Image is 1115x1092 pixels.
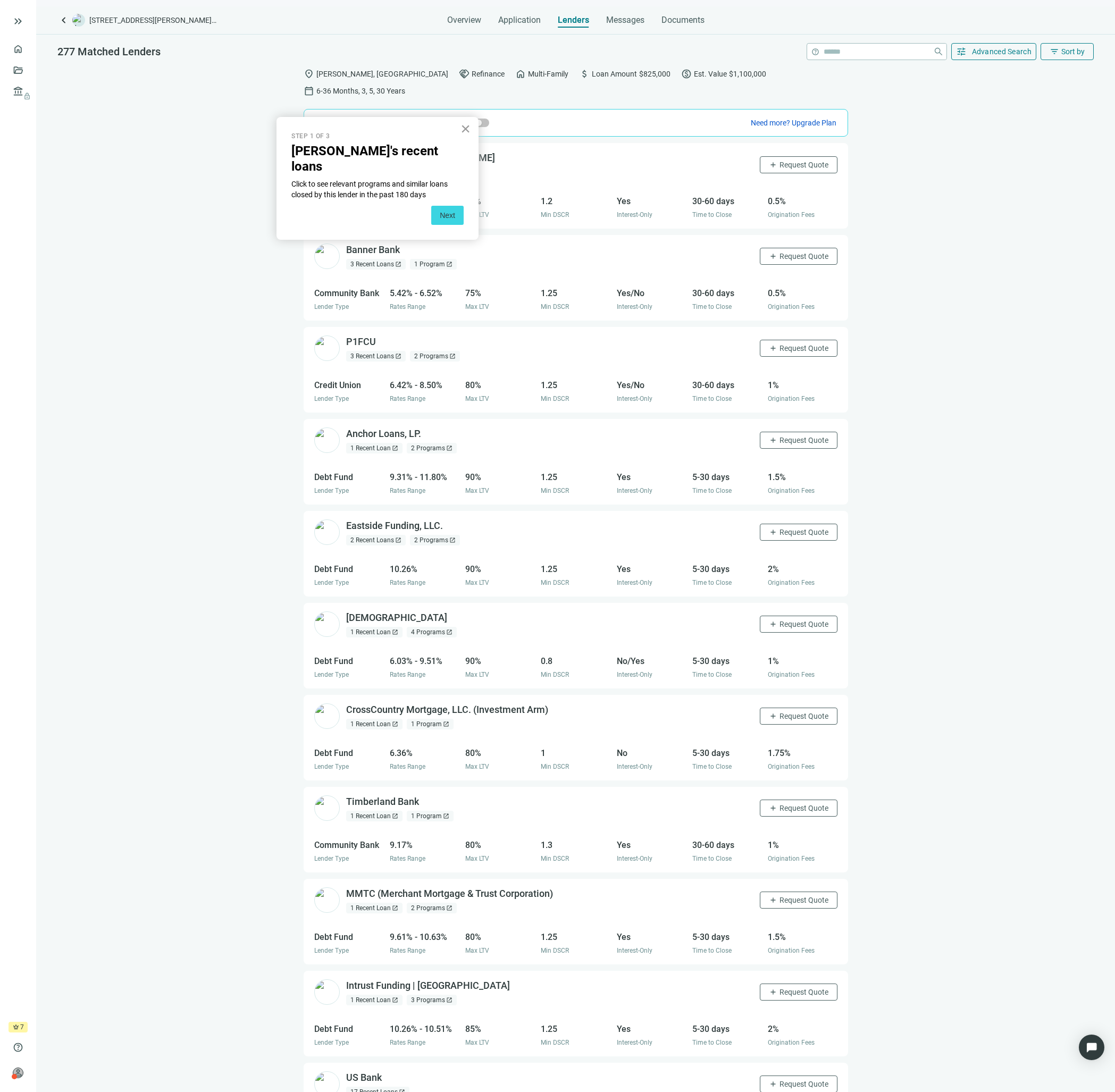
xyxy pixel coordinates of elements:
[768,579,815,586] span: Origination Fees
[768,1039,815,1046] span: Origination Fees
[692,195,761,208] div: 30-60 days
[314,471,383,484] div: Debt Fund
[769,804,777,812] span: add
[446,997,452,1003] span: open_in_new
[768,763,815,770] span: Origination Fees
[541,671,569,678] span: Min DSCR
[346,903,403,913] div: 1 Recent Loan
[1050,47,1059,56] span: filter_list
[541,195,610,208] div: 1.2
[465,930,534,944] div: 80%
[558,15,589,26] span: Lenders
[692,1039,732,1046] span: Time to Close
[390,287,459,300] div: 5.42% - 6.52%
[972,47,1032,56] span: Advanced Search
[314,654,383,668] div: Debt Fund
[460,120,471,137] button: Close
[346,795,419,809] div: Timberland Bank
[314,930,383,944] div: Debt Fund
[1079,1035,1104,1060] div: Open Intercom Messenger
[692,211,732,219] span: Time to Close
[57,14,70,27] span: keyboard_arrow_left
[692,746,761,760] div: 5-30 days
[346,427,421,441] div: Anchor Loans, LP.
[768,746,837,760] div: 1.75%
[314,1039,349,1046] span: Lender Type
[392,721,398,727] span: open_in_new
[617,930,686,944] div: Yes
[390,562,459,576] div: 10.26%
[465,287,534,300] div: 75%
[314,855,349,862] span: Lender Type
[617,211,652,219] span: Interest-Only
[346,887,553,901] div: MMTC (Merchant Mortgage & Trust Corporation)
[346,519,443,533] div: Eastside Funding, LLC.
[446,905,452,911] span: open_in_new
[446,445,452,451] span: open_in_new
[617,471,686,484] div: Yes
[541,211,569,219] span: Min DSCR
[346,535,406,545] div: 2 Recent Loans
[541,1022,610,1036] div: 1.25
[410,351,460,362] div: 2 Programs
[769,528,777,536] span: add
[407,443,457,453] div: 2 Programs
[390,487,425,494] span: Rates Range
[392,629,398,635] span: open_in_new
[617,947,652,954] span: Interest-Only
[395,537,401,543] span: open_in_new
[12,15,24,28] span: keyboard_double_arrow_right
[768,395,815,402] span: Origination Fees
[768,947,815,954] span: Origination Fees
[13,1068,23,1078] span: person
[541,654,610,668] div: 0.8
[472,68,505,80] span: Refinance
[606,15,644,25] span: Messages
[681,69,692,79] span: paid
[314,579,349,586] span: Lender Type
[692,947,732,954] span: Time to Close
[314,1022,383,1036] div: Debt Fund
[459,69,470,79] span: handshake
[407,903,457,913] div: 2 Programs
[465,303,489,310] span: Max LTV
[541,379,610,392] div: 1.25
[692,395,732,402] span: Time to Close
[541,855,569,862] span: Min DSCR
[541,303,569,310] span: Min DSCR
[465,746,534,760] div: 80%
[447,15,481,26] span: Overview
[465,379,534,392] div: 80%
[769,988,777,996] span: add
[768,195,837,208] div: 0.5%
[769,896,777,904] span: add
[692,855,732,862] span: Time to Close
[13,1042,23,1053] span: help
[769,712,777,720] span: add
[579,69,670,79] div: Loan Amount
[346,703,548,717] div: CrossCountry Mortgage, LLC. (Investment Arm)
[13,1024,19,1030] span: crown
[692,930,761,944] div: 5-30 days
[465,671,489,678] span: Max LTV
[392,905,398,911] span: open_in_new
[617,671,652,678] span: Interest-Only
[346,351,406,362] div: 3 Recent Loans
[779,161,828,169] span: Request Quote
[465,947,489,954] span: Max LTV
[431,206,464,225] button: Next
[617,838,686,852] div: Yes
[20,1022,24,1032] span: 7
[465,763,489,770] span: Max LTV
[465,195,534,208] div: 75%
[769,252,777,261] span: add
[617,303,652,310] span: Interest-Only
[465,579,489,586] span: Max LTV
[541,471,610,484] div: 1.25
[314,287,383,300] div: Community Bank
[346,443,403,453] div: 1 Recent Loan
[465,395,489,402] span: Max LTV
[768,654,837,668] div: 1%
[314,979,340,1005] img: 415e4e1b-d32b-464f-9f8e-b6f54beec652.png
[314,562,383,576] div: Debt Fund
